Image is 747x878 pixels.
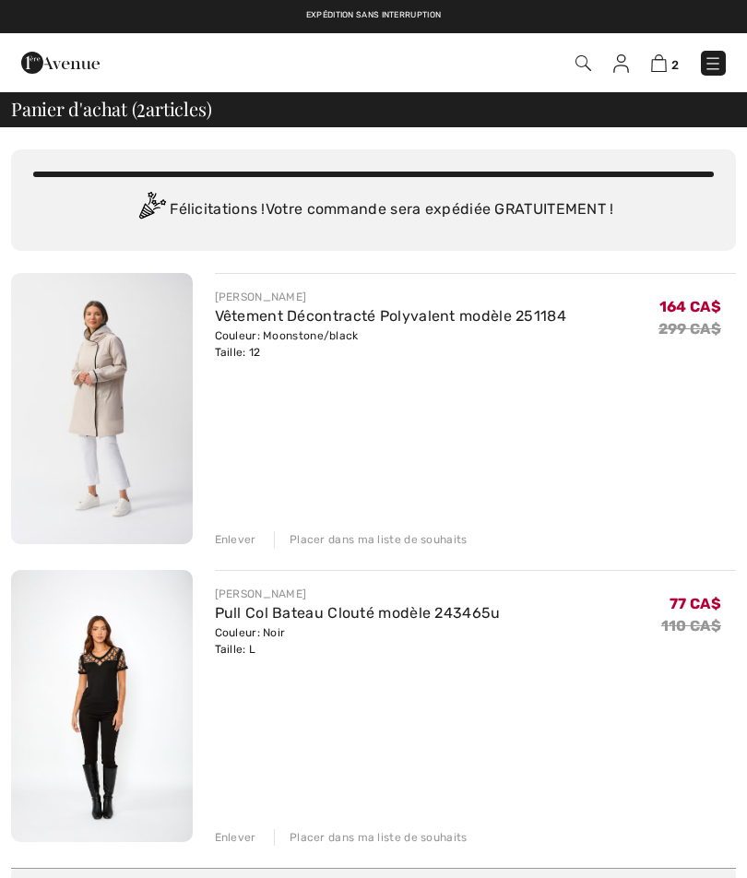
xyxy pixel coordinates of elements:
[215,327,567,361] div: Couleur: Moonstone/black Taille: 12
[671,58,679,72] span: 2
[215,531,256,548] div: Enlever
[11,273,193,544] img: Vêtement Décontracté Polyvalent modèle 251184
[274,829,468,846] div: Placer dans ma liste de souhaits
[661,617,721,635] s: 110 CA$
[215,307,567,325] a: Vêtement Décontracté Polyvalent modèle 251184
[33,192,714,229] div: Félicitations ! Votre commande sera expédiée GRATUITEMENT !
[215,604,501,622] a: Pull Col Bateau Clouté modèle 243465u
[651,54,667,72] img: Panier d'achat
[260,9,382,22] a: Livraison gratuite dès 99$
[133,192,170,229] img: Congratulation2.svg
[393,9,395,22] span: |
[21,53,100,70] a: 1ère Avenue
[21,44,100,81] img: 1ère Avenue
[215,289,567,305] div: [PERSON_NAME]
[704,54,722,73] img: Menu
[670,595,721,612] span: 77 CA$
[215,624,501,658] div: Couleur: Noir Taille: L
[136,95,146,119] span: 2
[651,52,679,74] a: 2
[575,55,591,71] img: Recherche
[659,298,721,315] span: 164 CA$
[658,320,721,338] s: 299 CA$
[274,531,468,548] div: Placer dans ma liste de souhaits
[613,54,629,73] img: Mes infos
[215,586,501,602] div: [PERSON_NAME]
[11,100,211,118] span: Panier d'achat ( articles)
[215,829,256,846] div: Enlever
[11,570,193,842] img: Pull Col Bateau Clouté modèle 243465u
[406,9,487,22] a: Retours gratuits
